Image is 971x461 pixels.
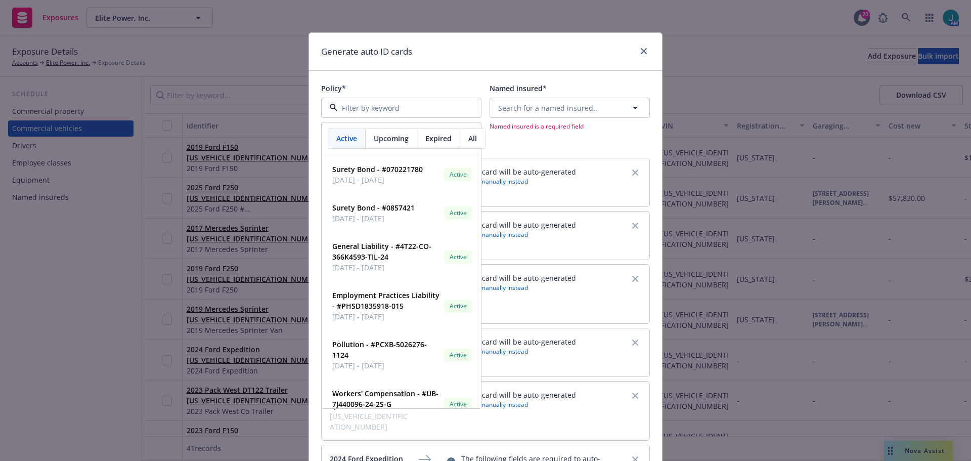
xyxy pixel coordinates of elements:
[332,164,423,174] strong: Surety Bond - #070221780
[336,133,357,144] span: Active
[332,175,423,185] span: [DATE] - [DATE]
[458,400,576,409] span: Upload manually instead
[448,351,468,360] span: Active
[332,340,427,360] strong: Pollution - #PCXB-5026276-1124
[332,241,431,262] strong: General Liability - #4T22-CO-366K4593-TIL-24
[425,133,452,144] span: Expired
[332,213,415,224] span: [DATE] - [DATE]
[448,253,468,262] span: Active
[332,311,440,322] span: [DATE] - [DATE]
[448,302,468,311] span: Active
[458,273,576,283] span: The ID card will be auto-generated
[629,273,641,285] a: remove
[448,208,468,218] span: Active
[629,166,641,179] a: remove
[338,103,461,113] input: Filter by keyword
[332,203,415,213] strong: Surety Bond - #0857421
[629,220,641,232] a: remove
[332,360,440,371] span: [DATE] - [DATE]
[458,337,576,347] span: The ID card will be auto-generated
[490,98,650,118] button: Search for a named insured..
[458,390,576,400] span: The ID card will be auto-generated
[490,122,650,131] span: Named insured is a required field
[468,133,477,144] span: All
[458,347,576,356] span: Upload manually instead
[458,283,576,292] span: Upload manually instead
[332,389,438,409] strong: Workers' Compensation - #UB-7J440096-24-2S-G
[629,337,641,349] a: remove
[498,103,597,113] span: Search for a named insured..
[374,133,409,144] span: Upcoming
[458,230,576,239] span: Upload manually instead
[458,177,576,186] span: Upload manually instead
[458,220,576,230] span: The ID card will be auto-generated
[332,262,440,273] span: [DATE] - [DATE]
[629,390,641,402] a: remove
[321,83,346,93] span: Policy*
[321,45,412,58] h1: Generate auto ID cards
[458,166,576,177] span: The ID card will be auto-generated
[448,400,468,409] span: Active
[332,290,439,311] strong: Employment Practices Liability - #PHSD1835918-015
[490,83,547,93] span: Named insured*
[330,411,411,432] span: [US_VEHICLE_IDENTIFICATION_NUMBER]
[638,45,650,57] a: close
[448,170,468,179] span: Active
